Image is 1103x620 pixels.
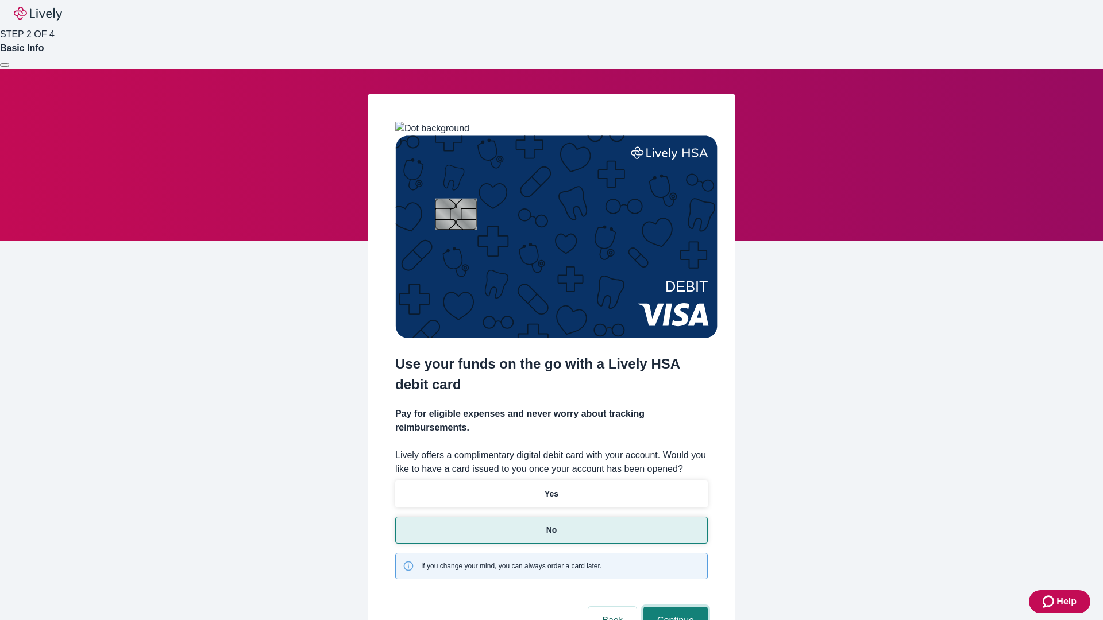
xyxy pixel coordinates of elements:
button: Zendesk support iconHelp [1029,590,1090,613]
span: If you change your mind, you can always order a card later. [421,561,601,571]
button: Yes [395,480,708,507]
h2: Use your funds on the go with a Lively HSA debit card [395,354,708,395]
label: Lively offers a complimentary digital debit card with your account. Would you like to have a card... [395,448,708,476]
img: Lively [14,7,62,21]
p: No [546,524,557,536]
p: Yes [545,488,558,500]
svg: Zendesk support icon [1043,595,1056,609]
img: Debit card [395,135,718,338]
h4: Pay for eligible expenses and never worry about tracking reimbursements. [395,407,708,435]
button: No [395,517,708,544]
img: Dot background [395,122,469,135]
span: Help [1056,595,1077,609]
